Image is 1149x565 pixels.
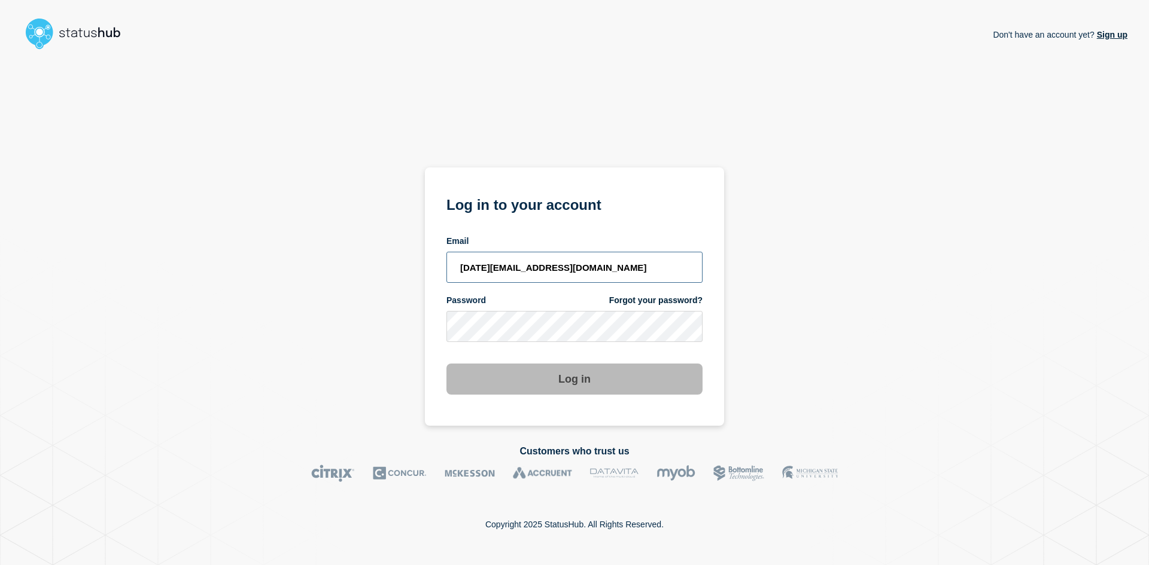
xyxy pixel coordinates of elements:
[373,465,427,482] img: Concur logo
[446,364,703,395] button: Log in
[311,465,355,482] img: Citrix logo
[609,295,703,306] a: Forgot your password?
[446,311,703,342] input: password input
[446,252,703,283] input: email input
[485,520,664,529] p: Copyright 2025 StatusHub. All Rights Reserved.
[445,465,495,482] img: McKesson logo
[656,465,695,482] img: myob logo
[782,465,838,482] img: MSU logo
[1095,30,1127,39] a: Sign up
[993,20,1127,49] p: Don't have an account yet?
[446,193,703,215] h1: Log in to your account
[22,446,1127,457] h2: Customers who trust us
[590,465,639,482] img: DataVita logo
[446,295,486,306] span: Password
[713,465,764,482] img: Bottomline logo
[513,465,572,482] img: Accruent logo
[22,14,135,53] img: StatusHub logo
[446,236,469,247] span: Email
